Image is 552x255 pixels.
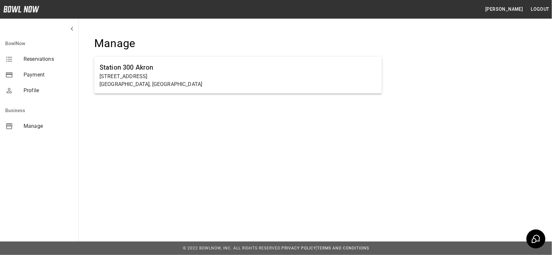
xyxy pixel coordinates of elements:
[24,122,73,130] span: Manage
[281,246,316,250] a: Privacy Policy
[24,55,73,63] span: Reservations
[317,246,369,250] a: Terms and Conditions
[528,3,552,15] button: Logout
[99,80,377,88] p: [GEOGRAPHIC_DATA], [GEOGRAPHIC_DATA]
[3,6,39,12] img: logo
[183,246,281,250] span: © 2022 BowlNow, Inc. All Rights Reserved.
[24,71,73,79] span: Payment
[99,73,377,80] p: [STREET_ADDRESS]
[94,37,382,50] h4: Manage
[99,62,377,73] h6: Station 300 Akron
[483,3,525,15] button: [PERSON_NAME]
[24,87,73,94] span: Profile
